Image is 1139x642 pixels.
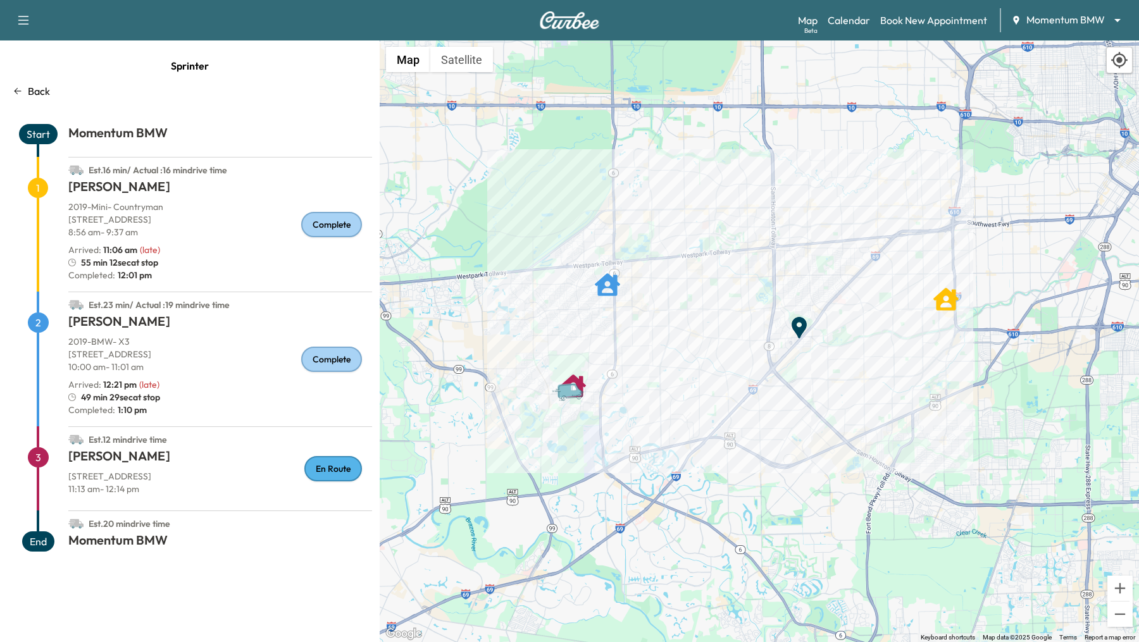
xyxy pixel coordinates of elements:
[68,201,372,213] p: 2019 - Mini - Countryman
[139,379,159,390] span: ( late )
[301,212,362,237] div: Complete
[68,531,372,554] h1: Momentum BMW
[383,626,425,642] img: Google
[551,369,595,392] gmp-advanced-marker: Van
[787,309,812,334] gmp-advanced-marker: End Point
[1106,47,1133,73] div: Recenter map
[68,178,372,201] h1: [PERSON_NAME]
[68,226,372,238] p: 8:56 am - 9:37 am
[68,124,372,147] h1: Momentum BMW
[1107,602,1133,627] button: Zoom out
[68,404,372,416] p: Completed:
[28,83,50,99] p: Back
[304,456,362,481] div: En Route
[595,266,620,291] gmp-advanced-marker: CHERYL HUDSON
[115,404,147,416] span: 1:10 pm
[933,280,959,306] gmp-advanced-marker: PAMELA NELSON
[828,13,870,28] a: Calendar
[68,483,372,495] p: 11:13 am - 12:14 pm
[921,633,975,642] button: Keyboard shortcuts
[430,47,493,72] button: Show satellite imagery
[383,626,425,642] a: Open this area in Google Maps (opens a new window)
[1026,13,1105,27] span: Momentum BMW
[1059,634,1077,641] a: Terms (opens in new tab)
[1107,576,1133,601] button: Zoom in
[19,124,58,144] span: Start
[68,269,372,281] p: Completed:
[103,244,137,256] span: 11:06 am
[386,47,430,72] button: Show street map
[561,367,586,392] gmp-advanced-marker: COURTNEY ALLEN
[539,11,600,29] img: Curbee Logo
[28,178,48,198] span: 1
[22,531,54,552] span: End
[68,447,372,470] h1: [PERSON_NAME]
[89,434,167,445] span: Est. 12 min drive time
[804,26,818,35] div: Beta
[68,470,372,483] p: [STREET_ADDRESS]
[81,391,160,404] span: 49 min 29sec at stop
[115,269,152,281] span: 12:01 pm
[68,335,372,348] p: 2019 - BMW - X3
[28,312,49,333] span: 2
[1085,634,1135,641] a: Report a map error
[89,518,170,529] span: Est. 20 min drive time
[89,299,230,311] span: Est. 23 min / Actual : 19 min drive time
[140,244,160,256] span: ( late )
[68,213,372,226] p: [STREET_ADDRESS]
[68,361,372,373] p: 10:00 am - 11:01 am
[89,164,227,176] span: Est. 16 min / Actual : 16 min drive time
[103,379,137,390] span: 12:21 pm
[68,378,137,391] p: Arrived :
[68,348,372,361] p: [STREET_ADDRESS]
[68,312,372,335] h1: [PERSON_NAME]
[880,13,987,28] a: Book New Appointment
[68,244,137,256] p: Arrived :
[798,13,818,28] a: MapBeta
[301,347,362,372] div: Complete
[983,634,1052,641] span: Map data ©2025 Google
[171,53,209,78] span: Sprinter
[28,447,49,467] span: 3
[81,256,158,269] span: 55 min 12sec at stop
